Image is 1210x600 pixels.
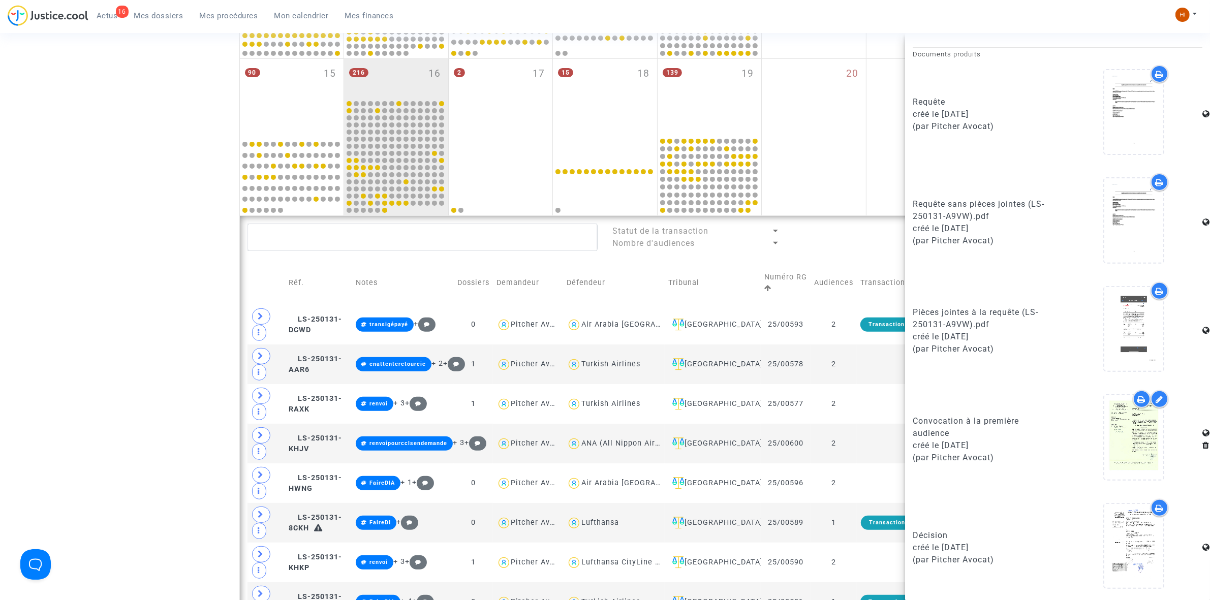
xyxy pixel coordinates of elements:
[866,59,971,215] div: dimanche septembre 21
[97,11,118,20] span: Actus
[761,261,811,305] td: Numéro RG
[88,8,126,23] a: 16Actus
[581,399,640,408] div: Turkish Airlines
[431,359,443,368] span: + 2
[553,59,657,136] div: jeudi septembre 18, 15 events, click to expand
[511,360,567,368] div: Pitcher Avocat
[337,8,402,23] a: Mes finances
[8,5,88,26] img: jc-logo.svg
[274,11,329,20] span: Mon calendrier
[913,96,1050,108] div: Requête
[613,226,709,236] span: Statut de la transaction
[405,557,427,566] span: +
[913,554,1050,566] div: (par Pitcher Avocat)
[846,67,858,81] span: 20
[400,478,412,487] span: + 1
[913,108,1050,120] div: créé le [DATE]
[289,394,342,414] span: LS-250131-RAXK
[581,320,700,329] div: Air Arabia [GEOGRAPHIC_DATA]
[349,68,368,77] span: 216
[126,8,192,23] a: Mes dossiers
[913,542,1050,554] div: créé le [DATE]
[289,434,342,454] span: LS-250131-KHJV
[567,357,581,372] img: icon-user.svg
[861,516,942,530] div: Transaction terminée
[913,306,1050,331] div: Pièces jointes à la requête (LS-250131-A9VW).pdf
[613,238,695,248] span: Nombre d'audiences
[913,529,1050,542] div: Décision
[497,516,511,530] img: icon-user.svg
[289,513,342,533] span: LS-250131-8CKH
[761,384,811,424] td: 25/00577
[454,344,493,384] td: 1
[672,517,685,529] img: icon-faciliter-sm.svg
[464,438,486,447] span: +
[454,543,493,582] td: 1
[665,261,760,305] td: Tribunal
[811,463,857,503] td: 2
[511,558,567,566] div: Pitcher Avocat
[811,384,857,424] td: 2
[454,384,493,424] td: 1
[493,261,564,305] td: Demandeur
[454,503,493,543] td: 0
[658,59,762,136] div: vendredi septembre 19, 139 events, click to expand
[1175,8,1190,22] img: fc99b196863ffcca57bb8fe2645aafd9
[913,50,981,58] small: Documents produits
[668,477,757,489] div: [GEOGRAPHIC_DATA]
[567,318,581,332] img: icon-user.svg
[200,11,258,20] span: Mes procédures
[913,235,1050,247] div: (par Pitcher Avocat)
[761,424,811,463] td: 25/00600
[370,519,391,526] span: FaireDI
[811,543,857,582] td: 2
[581,360,640,368] div: Turkish Airlines
[405,399,427,407] span: +
[289,315,342,335] span: LS-250131-DCWD
[672,437,685,450] img: icon-faciliter-sm.svg
[20,549,51,580] iframe: Help Scout Beacon - Open
[511,399,567,408] div: Pitcher Avocat
[370,400,388,407] span: renvoi
[192,8,266,23] a: Mes procédures
[266,8,337,23] a: Mon calendrier
[668,398,757,410] div: [GEOGRAPHIC_DATA]
[497,436,511,451] img: icon-user.svg
[443,359,465,368] span: +
[370,361,426,367] span: enattenteretourcie
[567,516,581,530] img: icon-user.svg
[393,399,405,407] span: + 3
[245,68,260,77] span: 90
[672,398,685,410] img: icon-faciliter-sm.svg
[370,440,448,447] span: renvoipourcclsendemande
[762,59,866,215] div: samedi septembre 20
[428,67,441,81] span: 16
[511,320,567,329] div: Pitcher Avocat
[370,321,409,328] span: transigépayé
[393,557,405,566] span: + 3
[668,556,757,569] div: [GEOGRAPHIC_DATA]
[672,556,685,569] img: icon-faciliter-sm.svg
[913,343,1050,355] div: (par Pitcher Avocat)
[449,59,553,136] div: mercredi septembre 17, 2 events, click to expand
[345,11,394,20] span: Mes finances
[324,67,336,81] span: 15
[637,67,649,81] span: 18
[761,463,811,503] td: 25/00596
[668,319,757,331] div: [GEOGRAPHIC_DATA]
[497,318,511,332] img: icon-user.svg
[672,477,685,489] img: icon-faciliter-sm.svg
[663,68,682,77] span: 139
[497,357,511,372] img: icon-user.svg
[511,479,567,487] div: Pitcher Avocat
[558,68,573,77] span: 15
[497,397,511,412] img: icon-user.svg
[581,558,678,566] div: Lufthansa CityLine GmbH
[567,397,581,412] img: icon-user.svg
[116,6,129,18] div: 16
[454,261,493,305] td: Dossiers
[913,331,1050,343] div: créé le [DATE]
[581,439,677,448] div: ANA (All Nippon Airways)
[344,59,448,99] div: mardi septembre 16, 216 events, click to expand
[511,439,567,448] div: Pitcher Avocat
